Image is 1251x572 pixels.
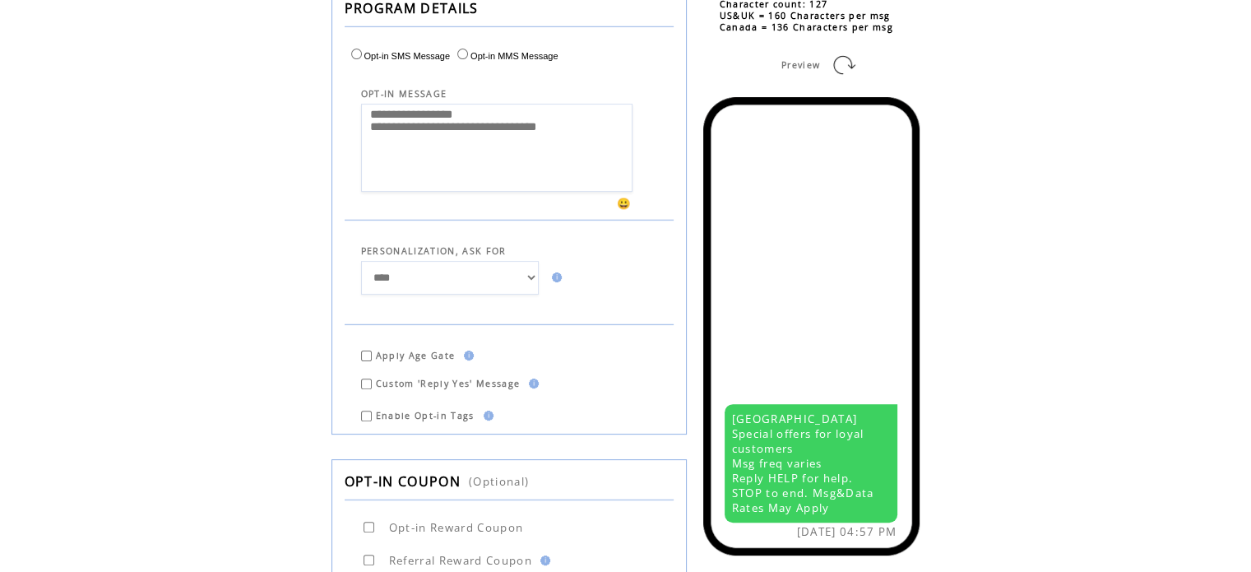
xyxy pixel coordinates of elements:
img: help.gif [535,556,550,565]
span: OPT-IN MESSAGE [361,88,447,100]
span: Referral Reward Coupon [389,553,532,568]
span: Apply Age Gate [376,350,456,361]
label: Opt-in MMS Message [453,51,558,61]
span: Custom 'Reply Yes' Message [376,378,521,389]
input: Opt-in MMS Message [457,49,468,59]
label: Opt-in SMS Message [347,51,451,61]
span: OPT-IN COUPON [345,472,461,491]
span: Canada = 136 Characters per msg [720,21,893,33]
span: PERSONALIZATION, ASK FOR [361,245,507,257]
span: Opt-in Reward Coupon [389,520,524,535]
img: help.gif [524,379,539,388]
input: Opt-in SMS Message [351,49,362,59]
span: Enable Opt-in Tags [376,410,475,421]
span: (Optional) [469,474,529,489]
span: 😀 [617,196,632,211]
img: help.gif [459,351,474,360]
span: US&UK = 160 Characters per msg [720,10,891,21]
span: [GEOGRAPHIC_DATA] Special offers for loyal customers Msg freq varies Reply HELP for help. STOP to... [732,412,874,515]
span: Preview [781,59,820,71]
img: help.gif [547,272,562,282]
img: help.gif [479,411,493,421]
